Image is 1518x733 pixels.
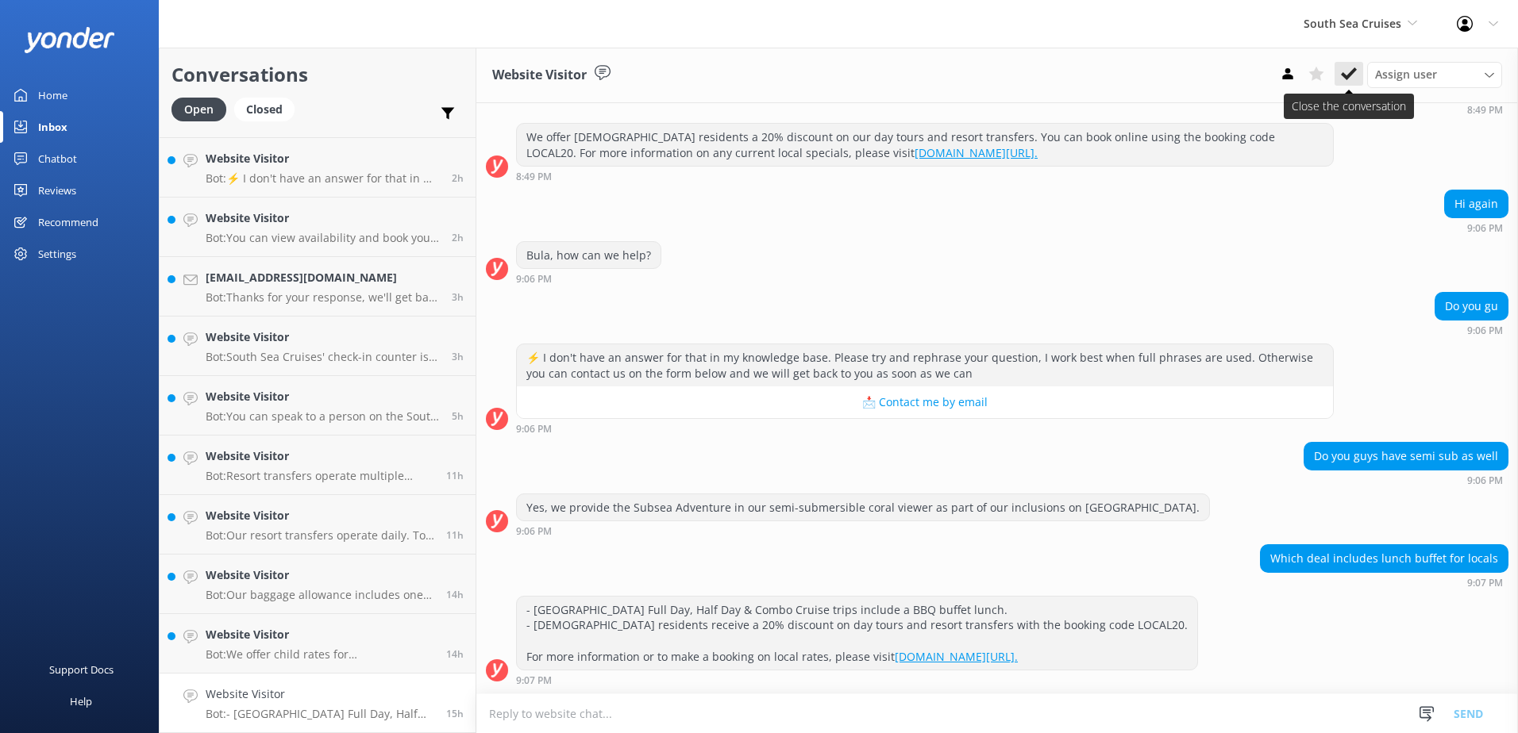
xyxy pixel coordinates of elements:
h4: Website Visitor [206,626,434,643]
div: Settings [38,238,76,270]
strong: 8:49 PM [1467,106,1503,115]
span: Aug 24 2025 01:11am (UTC +12:00) Pacific/Auckland [446,469,464,482]
div: Recommend [38,206,98,238]
h4: Website Visitor [206,447,434,465]
span: Aug 24 2025 07:32am (UTC +12:00) Pacific/Auckland [452,409,464,423]
span: Aug 23 2025 10:35pm (UTC +12:00) Pacific/Auckland [446,588,464,601]
span: South Sea Cruises [1304,16,1401,31]
div: Which deal includes lunch buffet for locals [1261,545,1508,572]
span: Aug 24 2025 10:19am (UTC +12:00) Pacific/Auckland [452,171,464,185]
div: Aug 23 2025 09:07pm (UTC +12:00) Pacific/Auckland [516,674,1198,685]
p: Bot: You can view availability and book your resort transfer from [GEOGRAPHIC_DATA] to [GEOGRAPHI... [206,231,440,245]
div: Open [171,98,226,121]
a: Website VisitorBot:Our baggage allowance includes one carry-on bag weighing up to 7kg (15lbs) and... [160,555,476,614]
p: Bot: Resort transfers operate multiple times a day, every day, departing from [GEOGRAPHIC_DATA] a... [206,469,434,483]
div: Reviews [38,175,76,206]
strong: 8:49 PM [516,172,552,182]
div: Aug 23 2025 09:06pm (UTC +12:00) Pacific/Auckland [1304,474,1508,485]
h4: Website Visitor [206,388,440,405]
div: Chatbot [38,143,77,175]
h4: Website Visitor [206,209,440,227]
span: Aug 23 2025 10:24pm (UTC +12:00) Pacific/Auckland [446,647,464,661]
a: Website VisitorBot:Resort transfers operate multiple times a day, every day, departing from [GEOG... [160,436,476,495]
strong: 9:06 PM [516,424,552,434]
div: - [GEOGRAPHIC_DATA] Full Day, Half Day & Combo Cruise trips include a BBQ buffet lunch. - [DEMOGR... [517,597,1197,670]
h4: Website Visitor [206,685,434,703]
div: Assign User [1367,62,1502,87]
strong: 9:06 PM [516,274,552,284]
p: Bot: Our baggage allowance includes one carry-on bag weighing up to 7kg (15lbs) and a standard it... [206,588,434,602]
a: Closed [234,100,302,117]
a: Website VisitorBot:- [GEOGRAPHIC_DATA] Full Day, Half Day & Combo Cruise trips include a BBQ buff... [160,674,476,733]
h4: Website Visitor [206,328,440,346]
div: Aug 23 2025 09:07pm (UTC +12:00) Pacific/Auckland [1260,577,1508,588]
div: Aug 23 2025 09:06pm (UTC +12:00) Pacific/Auckland [516,273,661,284]
h4: Website Visitor [206,566,434,584]
div: Closed [234,98,295,121]
p: Bot: ⚡ I don't have an answer for that in my knowledge base. Please try and rephrase your questio... [206,171,440,186]
strong: 9:06 PM [1467,476,1503,485]
p: Bot: Thanks for your response, we'll get back to you as soon as we can during opening hours. [206,290,440,305]
div: Hi again [1445,190,1508,217]
p: Bot: We offer child rates for [GEOGRAPHIC_DATA] Day Trips. For specific pricing details, please v... [206,647,434,662]
div: Aug 23 2025 08:49pm (UTC +12:00) Pacific/Auckland [805,104,1508,115]
img: yonder-white-logo.png [24,27,115,53]
div: Do you gu [1435,293,1508,320]
a: [DOMAIN_NAME][URL]. [895,649,1018,664]
strong: 9:07 PM [516,676,552,685]
h4: Website Visitor [206,150,440,167]
strong: 9:06 PM [516,527,552,536]
span: Aug 24 2025 09:58am (UTC +12:00) Pacific/Auckland [452,231,464,244]
div: We offer [DEMOGRAPHIC_DATA] residents a 20% discount on our day tours and resort transfers. You c... [517,124,1333,166]
div: Aug 23 2025 09:06pm (UTC +12:00) Pacific/Auckland [1435,324,1508,336]
div: Aug 23 2025 09:06pm (UTC +12:00) Pacific/Auckland [516,423,1334,434]
strong: 9:06 PM [1467,326,1503,336]
strong: 9:07 PM [1467,578,1503,588]
a: [DOMAIN_NAME][URL]. [915,145,1038,160]
span: Aug 23 2025 09:07pm (UTC +12:00) Pacific/Auckland [446,707,464,720]
a: Website VisitorBot:You can speak to a person on the South Sea Cruises team by calling [PHONE_NUMB... [160,376,476,436]
span: Assign user [1375,66,1437,83]
a: Website VisitorBot:South Sea Cruises' check-in counter is located in the passenger terminal at [G... [160,317,476,376]
span: Aug 24 2025 12:57am (UTC +12:00) Pacific/Auckland [446,528,464,542]
p: Bot: - [GEOGRAPHIC_DATA] Full Day, Half Day & Combo Cruise trips include a BBQ buffet lunch. - [D... [206,707,434,721]
span: Aug 24 2025 09:26am (UTC +12:00) Pacific/Auckland [452,290,464,304]
div: Do you guys have semi sub as well [1304,443,1508,470]
div: Aug 23 2025 08:49pm (UTC +12:00) Pacific/Auckland [516,171,1334,182]
h4: [EMAIL_ADDRESS][DOMAIN_NAME] [206,269,440,286]
a: Website VisitorBot:⚡ I don't have an answer for that in my knowledge base. Please try and rephras... [160,138,476,198]
a: [EMAIL_ADDRESS][DOMAIN_NAME]Bot:Thanks for your response, we'll get back to you as soon as we can... [160,257,476,317]
div: Bula, how can we help? [517,242,661,269]
button: 📩 Contact me by email [517,386,1333,418]
p: Bot: Our resort transfers operate daily. To view the resort transfer schedule, click [URL][DOMAIN... [206,528,434,543]
div: Support Docs [49,654,114,685]
a: Website VisitorBot:Our resort transfers operate daily. To view the resort transfer schedule, clic... [160,495,476,555]
div: ⚡ I don't have an answer for that in my knowledge base. Please try and rephrase your question, I ... [517,344,1333,386]
div: Aug 23 2025 09:06pm (UTC +12:00) Pacific/Auckland [516,525,1210,536]
h4: Website Visitor [206,507,434,524]
strong: 9:06 PM [1467,224,1503,233]
a: Open [171,100,234,117]
span: Aug 24 2025 09:04am (UTC +12:00) Pacific/Auckland [452,350,464,363]
p: Bot: South Sea Cruises' check-in counter is located in the passenger terminal at [GEOGRAPHIC_DATA... [206,350,440,364]
div: Aug 23 2025 09:06pm (UTC +12:00) Pacific/Auckland [1444,222,1508,233]
div: Help [70,685,92,717]
div: Home [38,79,67,111]
a: Website VisitorBot:You can view availability and book your resort transfer from [GEOGRAPHIC_DATA]... [160,198,476,257]
div: Inbox [38,111,67,143]
h3: Website Visitor [492,65,587,86]
p: Bot: You can speak to a person on the South Sea Cruises team by calling [PHONE_NUMBER], emailing ... [206,409,440,424]
h2: Conversations [171,59,464,90]
div: Yes, we provide the Subsea Adventure in our semi-submersible coral viewer as part of our inclusio... [517,494,1209,521]
a: Website VisitorBot:We offer child rates for [GEOGRAPHIC_DATA] Day Trips. For specific pricing det... [160,614,476,674]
